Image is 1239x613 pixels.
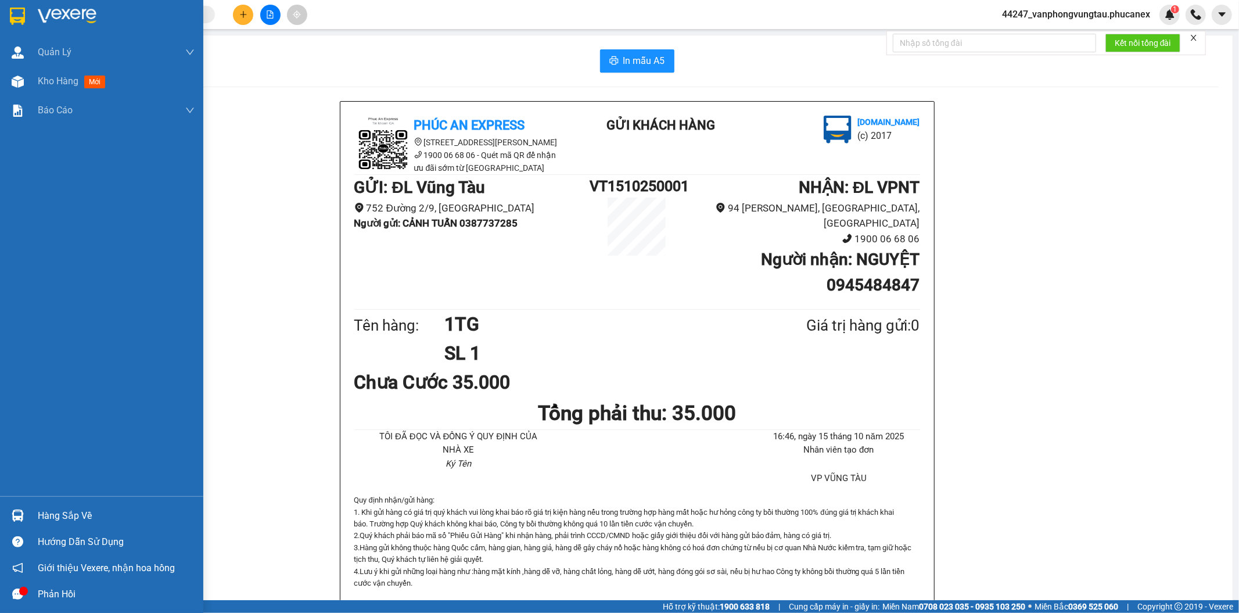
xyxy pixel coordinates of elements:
[38,45,71,59] span: Quản Lý
[824,116,852,144] img: logo.jpg
[1068,602,1118,611] strong: 0369 525 060
[287,5,307,25] button: aim
[293,10,301,19] span: aim
[354,397,920,429] h1: Tổng phải thu: 35.000
[354,136,563,149] li: [STREET_ADDRESS][PERSON_NAME]
[609,56,619,67] span: printer
[71,17,115,71] b: Gửi khách hàng
[789,600,879,613] span: Cung cấp máy in - giấy in:
[354,314,445,338] div: Tên hàng:
[444,310,750,339] h1: 1TG
[38,507,195,525] div: Hàng sắp về
[354,368,541,397] div: Chưa Cước 35.000
[98,55,160,70] li: (c) 2017
[1191,9,1201,20] img: phone-icon
[857,117,920,127] b: [DOMAIN_NAME]
[1165,9,1175,20] img: icon-new-feature
[354,200,590,216] li: 752 Đường 2/9, [GEOGRAPHIC_DATA]
[12,510,24,522] img: warehouse-icon
[757,430,920,444] li: 16:46, ngày 15 tháng 10 năm 2025
[354,217,518,229] b: Người gửi : CẢNH TUẤN 0387737285
[266,10,274,19] span: file-add
[600,49,674,73] button: printerIn mẫu A5
[993,7,1159,21] span: 44247_vanphongvungtau.phucanex
[185,48,195,57] span: down
[354,507,920,530] p: 1. Khi gửi hàng có giá trị quý khách vui lòng khai báo rõ giá trị kiện hàng nếu trong trường hợ...
[12,562,23,573] span: notification
[623,53,665,68] span: In mẫu A5
[414,138,422,146] span: environment
[1212,5,1232,25] button: caret-down
[10,8,25,25] img: logo-vxr
[98,44,160,53] b: [DOMAIN_NAME]
[1217,9,1227,20] span: caret-down
[720,602,770,611] strong: 1900 633 818
[606,118,715,132] b: Gửi khách hàng
[1171,5,1179,13] sup: 1
[126,15,154,42] img: logo.jpg
[1190,34,1198,42] span: close
[414,150,422,159] span: phone
[1105,34,1180,52] button: Kết nối tổng đài
[684,231,920,247] li: 1900 06 68 06
[260,5,281,25] button: file-add
[590,175,684,198] h1: VT1510250001
[354,203,364,213] span: environment
[12,536,23,547] span: question-circle
[185,106,195,115] span: down
[1115,37,1171,49] span: Kết nối tổng đài
[1127,600,1129,613] span: |
[716,203,726,213] span: environment
[12,105,24,117] img: solution-icon
[1035,600,1118,613] span: Miền Bắc
[1175,603,1183,611] span: copyright
[414,118,525,132] b: Phúc An Express
[684,200,920,231] li: 94 [PERSON_NAME], [GEOGRAPHIC_DATA], [GEOGRAPHIC_DATA]
[799,178,920,197] b: NHẬN : ĐL VPNT
[919,602,1025,611] strong: 0708 023 035 - 0935 103 250
[378,430,540,457] li: TÔI ĐÃ ĐỌC VÀ ĐỒNG Ý QUY ĐỊNH CỦA NHÀ XE
[778,600,780,613] span: |
[12,46,24,59] img: warehouse-icon
[761,250,920,295] b: Người nhận : NGUYỆT 0945484847
[893,34,1096,52] input: Nhập số tổng đài
[842,234,852,243] span: phone
[444,339,750,368] h1: SL 1
[354,542,920,566] p: 3.Hàng gửi không thuộc hàng Quốc cấm, hàng gian, hàng giả, hàng dễ gây cháy nổ hoặc ...
[12,76,24,88] img: warehouse-icon
[757,472,920,486] li: VP VŨNG TÀU
[38,103,73,117] span: Báo cáo
[38,76,78,87] span: Kho hàng
[1173,5,1177,13] span: 1
[38,561,175,575] span: Giới thiệu Vexere, nhận hoa hồng
[857,128,920,143] li: (c) 2017
[84,76,105,88] span: mới
[38,586,195,603] div: Phản hồi
[233,5,253,25] button: plus
[882,600,1025,613] span: Miền Nam
[354,116,412,174] img: logo.jpg
[663,600,770,613] span: Hỗ trợ kỹ thuật:
[1028,604,1032,609] span: ⚪️
[446,458,471,469] i: Ký Tên
[354,178,485,197] b: GỬI : ĐL Vũng Tàu
[12,589,23,600] span: message
[239,10,247,19] span: plus
[354,530,920,542] p: 2.Quý khách phải báo mã số "Phiếu Gửi Hàng" khi nhận hàng, phải trình CCCD/CMND hoặ...
[750,314,920,338] div: Giá trị hàng gửi: 0
[354,149,563,174] li: 1900 06 68 06 - Quét mã QR để nhận ưu đãi sớm từ [GEOGRAPHIC_DATA]
[15,15,73,73] img: logo.jpg
[38,533,195,551] div: Hướng dẫn sử dụng
[757,443,920,457] li: Nhân viên tạo đơn
[15,75,60,150] b: Phúc An Express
